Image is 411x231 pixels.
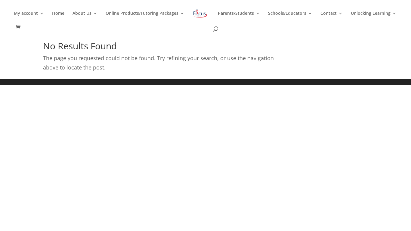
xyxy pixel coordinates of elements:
a: Schools/Educators [268,11,312,25]
a: Online Products/Tutoring Packages [106,11,184,25]
p: The page you requested could not be found. Try refining your search, or use the navigation above ... [43,54,282,72]
a: My account [14,11,44,25]
a: Unlocking Learning [351,11,397,25]
h1: No Results Found [43,42,282,54]
a: Home [52,11,64,25]
a: About Us [73,11,97,25]
img: Focus on Learning [193,8,208,19]
a: Parents/Students [218,11,260,25]
a: Contact [320,11,343,25]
